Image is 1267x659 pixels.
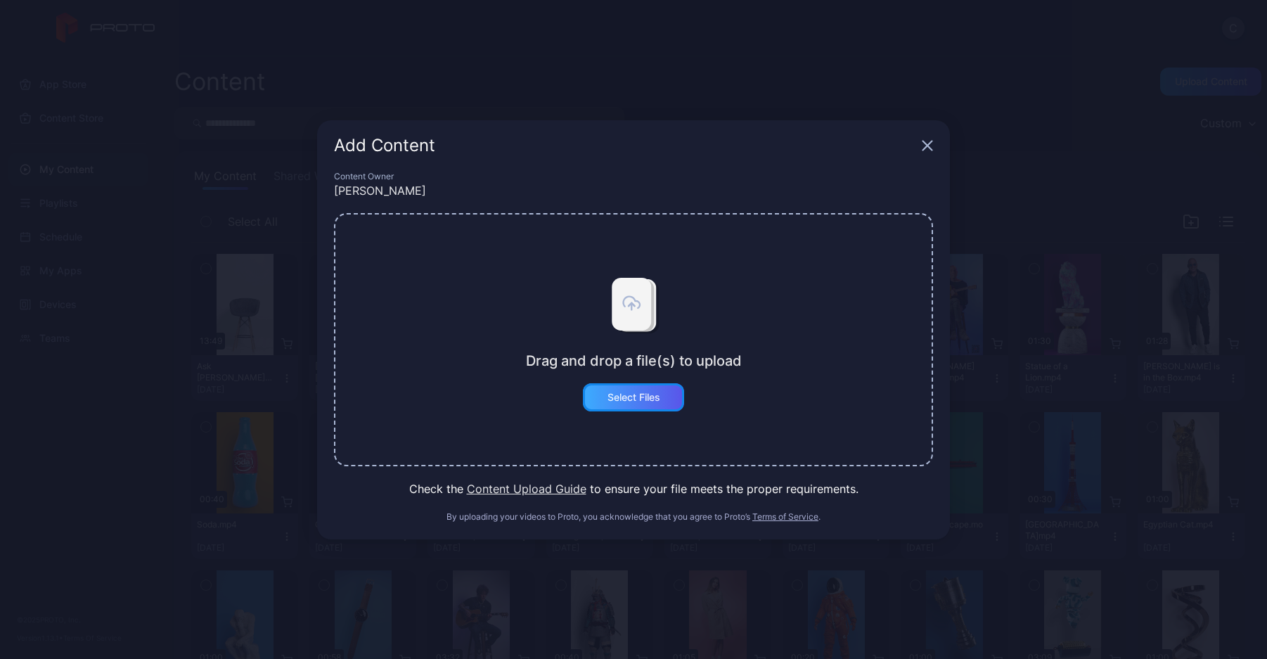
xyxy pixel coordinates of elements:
[334,171,933,182] div: Content Owner
[526,352,742,369] div: Drag and drop a file(s) to upload
[334,182,933,199] div: [PERSON_NAME]
[752,511,818,523] button: Terms of Service
[334,137,916,154] div: Add Content
[583,383,684,411] button: Select Files
[334,480,933,497] div: Check the to ensure your file meets the proper requirements.
[334,511,933,523] div: By uploading your videos to Proto, you acknowledge that you agree to Proto’s .
[467,480,586,497] button: Content Upload Guide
